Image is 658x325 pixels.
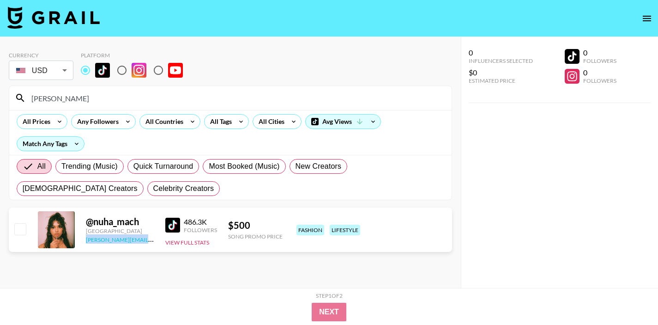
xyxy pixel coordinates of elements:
div: Song Promo Price [228,233,283,240]
span: Celebrity Creators [153,183,214,194]
div: All Prices [17,115,52,129]
div: [GEOGRAPHIC_DATA] [86,227,154,234]
iframe: Drift Widget Chat Controller [612,279,647,314]
img: TikTok [165,218,180,233]
div: Any Followers [72,115,121,129]
img: Grail Talent [7,6,100,29]
span: Most Booked (Music) [209,161,279,172]
div: All Cities [253,115,286,129]
div: USD [11,62,72,79]
button: Next [312,303,346,321]
div: Step 1 of 2 [316,292,343,299]
div: $ 500 [228,220,283,231]
div: $0 [469,68,533,77]
div: Estimated Price [469,77,533,84]
span: All [37,161,46,172]
div: 0 [583,68,616,77]
div: All Tags [205,115,234,129]
img: YouTube [168,63,183,78]
span: [DEMOGRAPHIC_DATA] Creators [23,183,138,194]
div: All Countries [140,115,185,129]
div: Influencers Selected [469,57,533,64]
div: 0 [469,48,533,57]
div: Avg Views [306,115,380,129]
a: [PERSON_NAME][EMAIL_ADDRESS][DOMAIN_NAME] [86,234,223,243]
div: Followers [583,77,616,84]
input: Search by User Name [26,91,446,105]
img: Instagram [132,63,146,78]
div: Currency [9,52,73,59]
div: @ nuha_mach [86,216,154,227]
div: Platform [81,52,190,59]
div: Match Any Tags [17,137,84,151]
div: fashion [296,225,324,235]
span: Quick Turnaround [133,161,193,172]
div: 486.3K [184,217,217,227]
button: View Full Stats [165,239,209,246]
div: lifestyle [330,225,360,235]
img: TikTok [95,63,110,78]
span: New Creators [296,161,342,172]
button: open drawer [638,9,656,28]
div: 0 [583,48,616,57]
span: Trending (Music) [61,161,118,172]
div: Followers [184,227,217,233]
div: Followers [583,57,616,64]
